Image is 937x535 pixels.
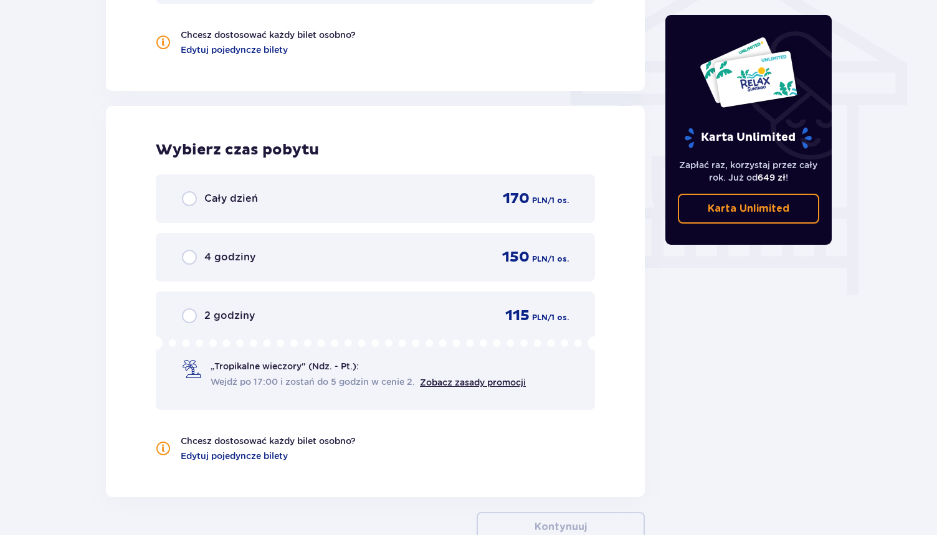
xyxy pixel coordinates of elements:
span: 150 [502,248,530,267]
a: Zobacz zasady promocji [420,377,526,387]
span: 4 godziny [204,250,255,264]
span: / 1 os. [548,312,569,323]
p: Karta Unlimited [708,202,789,215]
span: 115 [505,306,530,325]
p: Chcesz dostosować każdy bilet osobno? [181,29,356,41]
a: Edytuj pojedyncze bilety [181,450,288,462]
a: Karta Unlimited [678,194,820,224]
span: / 1 os. [548,253,569,265]
p: Zapłać raz, korzystaj przez cały rok. Już od ! [678,159,820,184]
p: Chcesz dostosować każdy bilet osobno? [181,435,356,447]
span: PLN [532,312,548,323]
span: PLN [532,253,548,265]
span: „Tropikalne wieczory" (Ndz. - Pt.): [211,360,359,372]
span: PLN [532,195,548,206]
img: Dwie karty całoroczne do Suntago z napisem 'UNLIMITED RELAX', na białym tle z tropikalnymi liśćmi... [699,36,798,108]
a: Edytuj pojedyncze bilety [181,44,288,56]
span: 170 [503,189,530,208]
span: 649 zł [758,173,786,182]
span: 2 godziny [204,309,255,323]
span: Cały dzień [204,192,258,206]
span: / 1 os. [548,195,569,206]
p: Kontynuuj [535,520,587,534]
h2: Wybierz czas pobytu [156,141,595,159]
p: Karta Unlimited [683,127,813,149]
span: Wejdź po 17:00 i zostań do 5 godzin w cenie 2. [211,376,415,388]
